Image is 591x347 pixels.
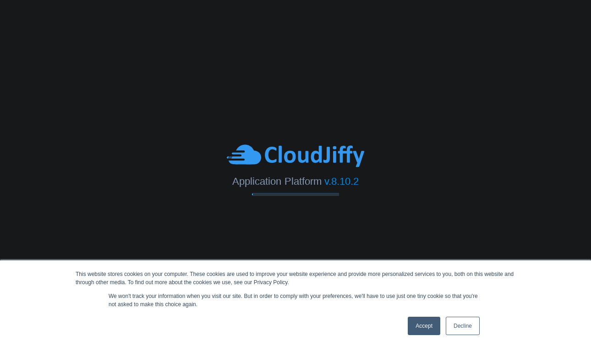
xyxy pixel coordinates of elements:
img: CloudJiffy-Blue.svg [227,143,364,168]
p: We won't track your information when you visit our site. But in order to comply with your prefere... [109,292,482,308]
a: Decline [446,317,480,335]
a: Accept [408,317,440,335]
div: This website stores cookies on your computer. These cookies are used to improve your website expe... [76,270,515,286]
span: Application Platform [232,175,321,187]
span: v.8.10.2 [324,175,359,187]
